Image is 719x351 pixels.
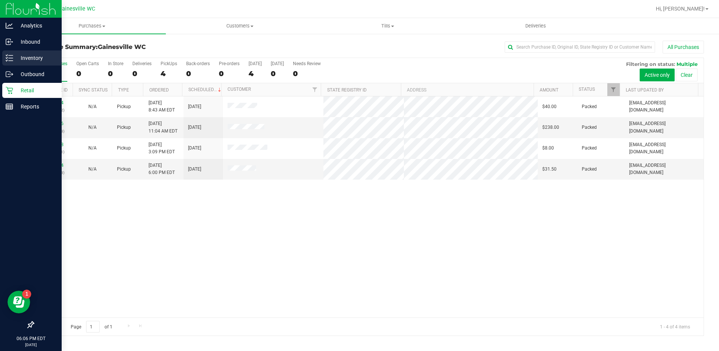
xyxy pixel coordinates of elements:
[629,141,699,156] span: [EMAIL_ADDRESS][DOMAIN_NAME]
[132,61,152,66] div: Deliveries
[314,23,461,29] span: Tills
[219,61,240,66] div: Pre-orders
[13,53,58,63] p: Inventory
[149,162,175,176] span: [DATE] 6:00 PM EDT
[188,124,201,131] span: [DATE]
[149,99,175,114] span: [DATE] 8:43 AM EDT
[656,6,705,12] span: Hi, [PERSON_NAME]!
[188,145,201,152] span: [DATE]
[188,166,201,173] span: [DATE]
[79,87,108,93] a: Sync Status
[88,166,97,173] button: N/A
[76,69,99,78] div: 0
[6,70,13,78] inline-svg: Outbound
[271,69,284,78] div: 0
[582,145,597,152] span: Packed
[271,61,284,66] div: [DATE]
[3,335,58,342] p: 06:06 PM EDT
[540,87,558,93] a: Amount
[6,38,13,46] inline-svg: Inbound
[542,103,557,110] span: $40.00
[118,87,129,93] a: Type
[186,61,210,66] div: Back-orders
[13,37,58,46] p: Inbound
[132,69,152,78] div: 0
[579,87,595,92] a: Status
[629,120,699,134] span: [EMAIL_ADDRESS][DOMAIN_NAME]
[188,103,201,110] span: [DATE]
[149,87,169,93] a: Ordered
[249,61,262,66] div: [DATE]
[654,321,696,332] span: 1 - 4 of 4 items
[186,69,210,78] div: 0
[293,69,321,78] div: 0
[88,145,97,151] span: Not Applicable
[228,87,251,92] a: Customer
[117,166,131,173] span: Pickup
[108,61,123,66] div: In Store
[6,22,13,29] inline-svg: Analytics
[117,103,131,110] span: Pickup
[6,54,13,62] inline-svg: Inventory
[505,41,655,53] input: Search Purchase ID, Original ID, State Registry ID or Customer Name...
[64,321,118,333] span: Page of 1
[629,162,699,176] span: [EMAIL_ADDRESS][DOMAIN_NAME]
[663,41,704,53] button: All Purchases
[33,44,257,50] h3: Purchase Summary:
[542,145,554,152] span: $8.00
[401,83,534,96] th: Address
[6,103,13,110] inline-svg: Reports
[582,124,597,131] span: Packed
[166,18,314,34] a: Customers
[582,166,597,173] span: Packed
[117,145,131,152] span: Pickup
[88,145,97,152] button: N/A
[8,291,30,313] iframe: Resource center
[327,87,367,93] a: State Registry ID
[18,18,166,34] a: Purchases
[542,124,559,131] span: $238.00
[219,69,240,78] div: 0
[626,87,664,93] a: Last Updated By
[88,166,97,172] span: Not Applicable
[13,70,58,79] p: Outbound
[88,125,97,130] span: Not Applicable
[582,103,597,110] span: Packed
[58,6,95,12] span: Gainesville WC
[462,18,610,34] a: Deliveries
[3,342,58,348] p: [DATE]
[13,102,58,111] p: Reports
[149,141,175,156] span: [DATE] 3:09 PM EDT
[98,43,146,50] span: Gainesville WC
[86,321,100,333] input: 1
[249,69,262,78] div: 4
[515,23,556,29] span: Deliveries
[293,61,321,66] div: Needs Review
[640,69,675,81] button: Active only
[13,86,58,95] p: Retail
[314,18,462,34] a: Tills
[13,21,58,30] p: Analytics
[542,166,557,173] span: $31.50
[161,61,177,66] div: PickUps
[161,69,177,78] div: 4
[629,99,699,114] span: [EMAIL_ADDRESS][DOMAIN_NAME]
[88,104,97,109] span: Not Applicable
[607,83,620,96] a: Filter
[677,61,698,67] span: Multiple
[6,87,13,94] inline-svg: Retail
[188,87,223,92] a: Scheduled
[149,120,177,134] span: [DATE] 11:04 AM EDT
[18,23,166,29] span: Purchases
[76,61,99,66] div: Open Carts
[626,61,675,67] span: Filtering on status:
[308,83,321,96] a: Filter
[166,23,313,29] span: Customers
[117,124,131,131] span: Pickup
[108,69,123,78] div: 0
[88,103,97,110] button: N/A
[676,69,698,81] button: Clear
[22,290,31,299] iframe: Resource center unread badge
[88,124,97,131] button: N/A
